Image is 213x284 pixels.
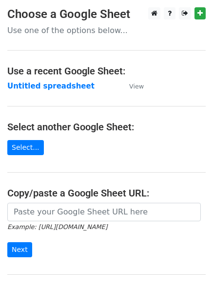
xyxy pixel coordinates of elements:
[7,121,206,133] h4: Select another Google Sheet:
[7,65,206,77] h4: Use a recent Google Sheet:
[7,203,201,221] input: Paste your Google Sheet URL here
[7,242,32,257] input: Next
[7,140,44,155] a: Select...
[7,25,206,35] p: Use one of the options below...
[7,223,107,231] small: Example: [URL][DOMAIN_NAME]
[7,82,95,90] a: Untitled spreadsheet
[129,83,144,90] small: View
[7,187,206,199] h4: Copy/paste a Google Sheet URL:
[7,7,206,21] h3: Choose a Google Sheet
[119,82,144,90] a: View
